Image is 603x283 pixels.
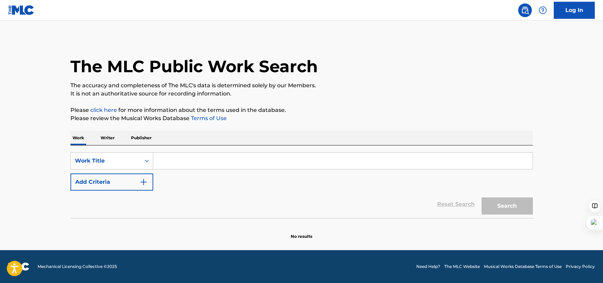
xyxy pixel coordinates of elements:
[70,131,86,145] p: Work
[521,6,529,14] img: search
[129,131,154,145] p: Publisher
[70,56,318,77] h1: The MLC Public Work Search
[8,262,29,271] img: logo
[70,106,533,114] p: Please for more information about the terms used in the database.
[70,114,533,123] p: Please review the Musical Works Database
[38,263,117,270] span: Mechanical Licensing Collective © 2025
[70,152,533,218] form: Search Form
[70,90,533,98] p: It is not an authoritative source for recording information.
[291,225,312,240] p: No results
[140,178,148,186] img: 9d2ae6d4665cec9f34b9.svg
[8,5,35,15] img: MLC Logo
[566,263,595,270] a: Privacy Policy
[90,107,117,113] a: click here
[75,157,136,165] div: Work Title
[539,6,547,14] img: help
[99,131,117,145] p: Writer
[569,250,603,283] iframe: Chat Widget
[536,3,550,17] div: Help
[554,2,595,19] a: Log In
[70,173,153,191] button: Add Criteria
[70,81,533,90] p: The accuracy and completeness of The MLC's data is determined solely by our Members.
[484,263,562,270] a: Musical Works Database Terms of Use
[444,263,480,270] a: The MLC Website
[416,263,440,270] a: Need Help?
[518,3,532,17] a: Public Search
[189,115,227,121] a: Terms of Use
